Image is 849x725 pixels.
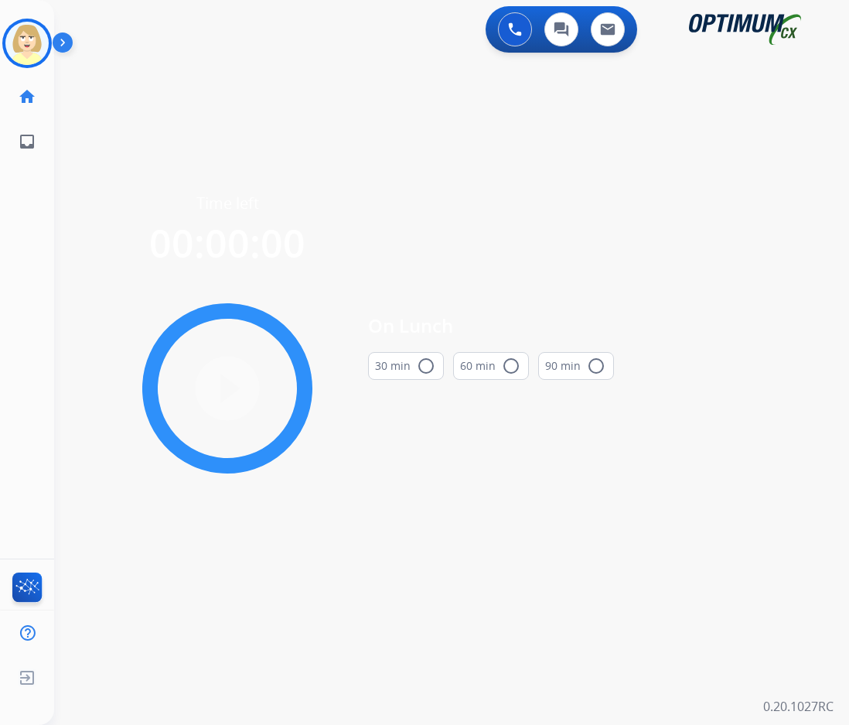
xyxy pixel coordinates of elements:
img: avatar [5,22,49,65]
mat-icon: inbox [18,132,36,151]
mat-icon: radio_button_unchecked [587,357,605,375]
p: 0.20.1027RC [763,697,834,716]
mat-icon: radio_button_unchecked [417,357,435,375]
button: 90 min [538,352,614,380]
span: On Lunch [368,312,614,340]
span: Time left [196,193,259,214]
span: 00:00:00 [149,217,305,269]
mat-icon: radio_button_unchecked [502,357,520,375]
button: 60 min [453,352,529,380]
mat-icon: home [18,87,36,106]
button: 30 min [368,352,444,380]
